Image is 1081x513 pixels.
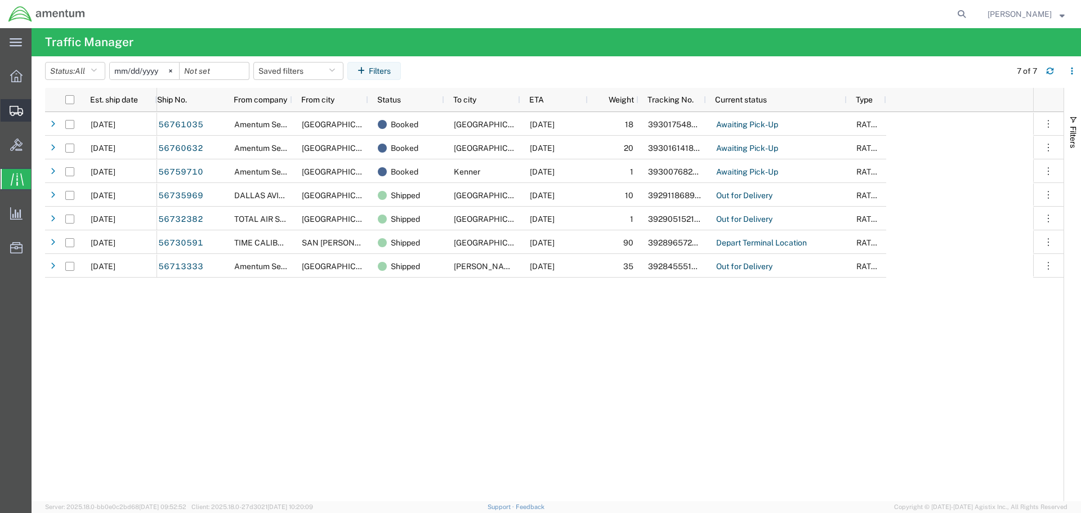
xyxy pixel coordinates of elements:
a: Out for Delivery [716,258,773,276]
span: [DATE] 10:20:09 [267,503,313,510]
span: 392845551928 [648,262,706,271]
span: 09/09/2025 [91,120,115,129]
a: Awaiting Pick-Up [716,140,779,158]
span: Booked [391,113,418,136]
span: 09/15/2025 [530,120,555,129]
span: ATLANTA [454,120,534,129]
span: Fort Belvoir [302,262,382,271]
span: MIAMI [302,215,382,224]
span: Ship No. [157,95,187,104]
span: RATED [856,262,882,271]
span: ETA [529,95,544,104]
span: 09/05/2025 [91,238,115,247]
span: To city [453,95,476,104]
span: 09/15/2025 [530,144,555,153]
span: 09/09/2025 [530,262,555,271]
span: Amentum Services, Inc. [234,167,319,176]
span: Est. ship date [90,95,138,104]
span: 35 [623,262,633,271]
span: From company [234,95,287,104]
span: 09/09/2025 [91,144,115,153]
input: Not set [180,63,249,79]
a: Awaiting Pick-Up [716,116,779,134]
span: 09/10/2025 [530,167,555,176]
span: 18 [625,120,633,129]
span: 09/09/2025 [91,167,115,176]
span: Tracking No. [647,95,694,104]
span: Amentum Services, Inc. [234,144,319,153]
span: 09/09/2025 [530,215,555,224]
span: TIME CALIBRATIONS [234,238,311,247]
span: 393007682912 [648,167,705,176]
span: ARLINGTON [302,191,382,200]
span: Amentum Services, Inc. [234,262,319,271]
span: 09/04/2025 [91,262,115,271]
span: ATLANTA [454,144,534,153]
span: RATED [856,215,882,224]
span: Shipped [391,231,420,255]
a: 56735969 [158,187,204,205]
span: Booked [391,136,418,160]
span: 09/05/2025 [91,191,115,200]
span: Fort Belvoir [454,215,534,224]
span: All [75,66,85,75]
span: Fort Belvoir [302,120,382,129]
span: Bobby Allison [988,8,1052,20]
a: 56713333 [158,258,204,276]
span: RATED [856,238,882,247]
a: 56761035 [158,116,204,134]
span: RATED [856,120,882,129]
span: Client: 2025.18.0-27d3021 [191,503,313,510]
span: 09/11/2025 [530,238,555,247]
a: Out for Delivery [716,187,773,205]
span: 20 [624,144,633,153]
span: RATED [856,167,882,176]
button: Filters [347,62,401,80]
span: 392911868926 [648,191,704,200]
button: Status:All [45,62,105,80]
span: 09/09/2025 [530,191,555,200]
span: Fort Belvoir [302,167,382,176]
span: Fort Belvoir [454,191,534,200]
span: Shipped [391,184,420,207]
button: [PERSON_NAME] [987,7,1065,21]
a: Awaiting Pick-Up [716,163,779,181]
span: 393016141821 [648,144,702,153]
span: Amentum Services, Inc. [234,120,319,129]
a: Feedback [516,503,544,510]
span: Booked [391,160,418,184]
a: Out for Delivery [716,211,773,229]
span: SAN ANGELO [302,238,385,247]
button: Saved filters [253,62,343,80]
span: From city [301,95,334,104]
span: 393017548396 [648,120,707,129]
span: 10 [625,191,633,200]
span: [DATE] 09:52:52 [139,503,186,510]
span: DALLAS AVIATION INC [234,191,318,200]
span: RATED [856,144,882,153]
span: 392905152175 [648,215,704,224]
input: Not set [110,63,179,79]
div: 7 of 7 [1017,65,1037,77]
span: Copyright © [DATE]-[DATE] Agistix Inc., All Rights Reserved [894,502,1067,512]
span: Server: 2025.18.0-bb0e0c2bd68 [45,503,186,510]
a: Support [488,503,516,510]
span: Fort Belvoir [454,238,534,247]
img: logo [8,6,86,23]
a: Depart Terminal Location [716,234,807,252]
span: RATED [856,191,882,200]
h4: Traffic Manager [45,28,133,56]
span: Fort Belvoir [302,144,382,153]
span: Current status [715,95,767,104]
span: 392896572700 [648,238,707,247]
span: Status [377,95,401,104]
a: 56730591 [158,234,204,252]
span: Shipped [391,207,420,231]
span: Kenner [454,167,480,176]
a: 56759710 [158,163,204,181]
a: 56760632 [158,140,204,158]
span: TOTAL AIR SERVICES INC [234,215,329,224]
span: Irving [454,262,518,271]
span: Weight [597,95,634,104]
a: 56732382 [158,211,204,229]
